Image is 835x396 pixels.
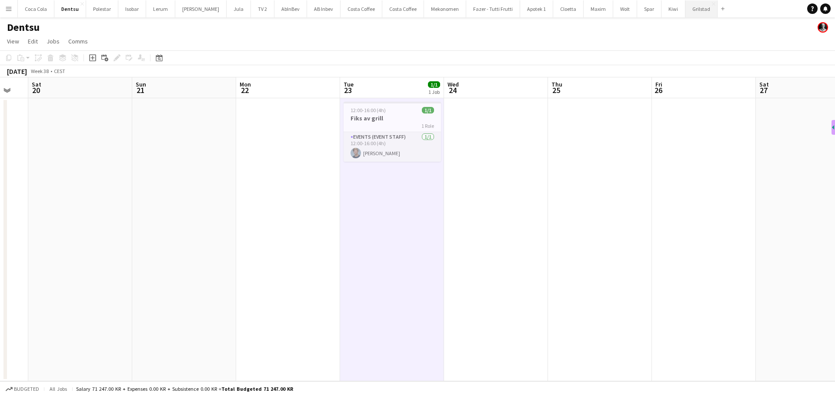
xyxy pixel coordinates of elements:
[759,80,769,88] span: Sat
[118,0,146,17] button: Isobar
[146,0,175,17] button: Lerum
[382,0,424,17] button: Costa Coffee
[47,37,60,45] span: Jobs
[655,80,662,88] span: Fri
[240,80,251,88] span: Mon
[520,0,553,17] button: Apotek 1
[86,0,118,17] button: Polestar
[344,132,441,162] app-card-role: Events (Event Staff)1/112:00-16:00 (4h)[PERSON_NAME]
[14,386,39,392] span: Budgeted
[553,0,584,17] button: Cloetta
[28,37,38,45] span: Edit
[43,36,63,47] a: Jobs
[24,36,41,47] a: Edit
[342,85,354,95] span: 23
[7,67,27,76] div: [DATE]
[136,80,146,88] span: Sun
[54,0,86,17] button: Dentsu
[428,81,440,88] span: 1/1
[446,85,459,95] span: 24
[758,85,769,95] span: 27
[175,0,227,17] button: [PERSON_NAME]
[661,0,685,17] button: Kiwi
[48,386,69,392] span: All jobs
[7,21,40,34] h1: Dentsu
[424,0,466,17] button: Mekonomen
[466,0,520,17] button: Fazer - Tutti Frutti
[134,85,146,95] span: 21
[30,85,41,95] span: 20
[613,0,637,17] button: Wolt
[251,0,274,17] button: TV 2
[637,0,661,17] button: Spar
[274,0,307,17] button: AbInBev
[68,37,88,45] span: Comms
[32,80,41,88] span: Sat
[341,0,382,17] button: Costa Coffee
[421,123,434,129] span: 1 Role
[227,0,251,17] button: Jula
[3,36,23,47] a: View
[448,80,459,88] span: Wed
[29,68,50,74] span: Week 38
[238,85,251,95] span: 22
[54,68,65,74] div: CEST
[818,22,828,33] app-user-avatar: Martin Torstensen
[221,386,293,392] span: Total Budgeted 71 247.00 KR
[550,85,562,95] span: 25
[344,102,441,162] app-job-card: 12:00-16:00 (4h)1/1Fiks av grill1 RoleEvents (Event Staff)1/112:00-16:00 (4h)[PERSON_NAME]
[65,36,91,47] a: Comms
[654,85,662,95] span: 26
[7,37,19,45] span: View
[428,89,440,95] div: 1 Job
[4,384,40,394] button: Budgeted
[422,107,434,113] span: 1/1
[584,0,613,17] button: Maxim
[307,0,341,17] button: AB Inbev
[685,0,718,17] button: Grilstad
[344,114,441,122] h3: Fiks av grill
[551,80,562,88] span: Thu
[76,386,293,392] div: Salary 71 247.00 KR + Expenses 0.00 KR + Subsistence 0.00 KR =
[344,80,354,88] span: Tue
[18,0,54,17] button: Coca Cola
[351,107,386,113] span: 12:00-16:00 (4h)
